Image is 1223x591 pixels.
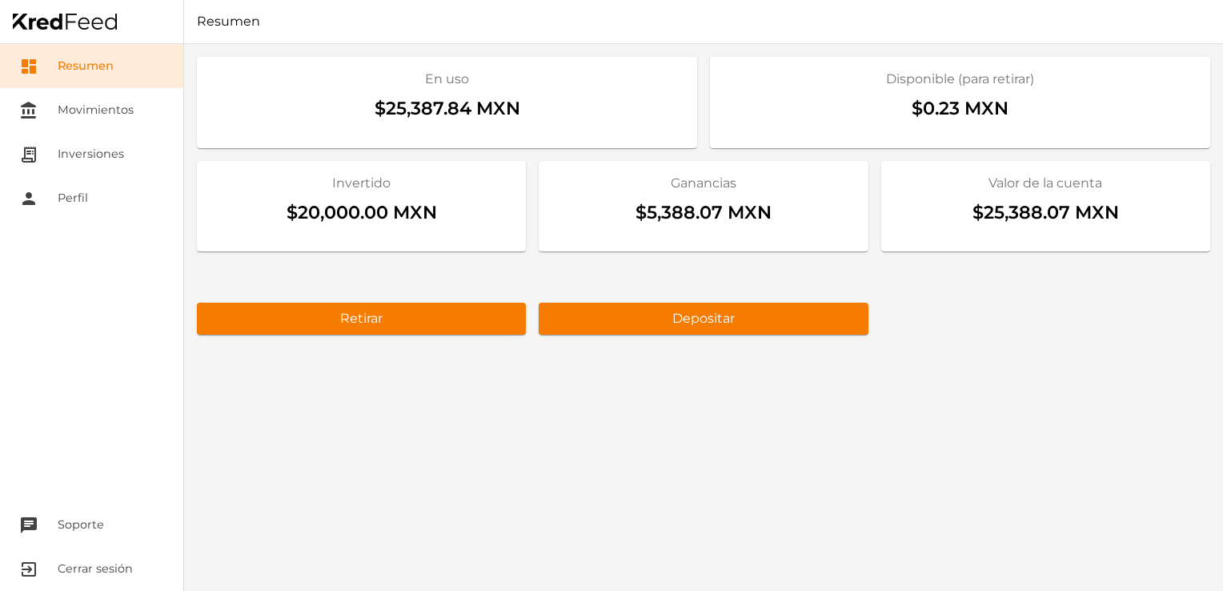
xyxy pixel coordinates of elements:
[894,193,1197,239] div: $25,388.07 MXN
[13,14,117,30] img: Home
[551,193,855,239] div: $5,388.07 MXN
[723,70,1197,89] h2: Disponible (para retirar)
[19,560,38,579] i: exit_to_app
[551,174,855,193] h2: Ganancias
[723,89,1197,135] div: $0.23 MXN
[539,303,868,335] button: Depositar
[19,145,38,164] i: receipt_long
[19,101,38,120] i: account_balance
[210,70,684,89] h2: En uso
[197,303,526,335] button: Retirar
[894,174,1197,193] h2: Valor de la cuenta
[19,516,38,535] i: chat
[184,12,1223,31] h1: Resumen
[210,193,513,239] div: $20,000.00 MXN
[210,89,684,135] div: $25,387.84 MXN
[19,189,38,208] i: person
[210,174,513,193] h2: Invertido
[19,57,38,76] i: dashboard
